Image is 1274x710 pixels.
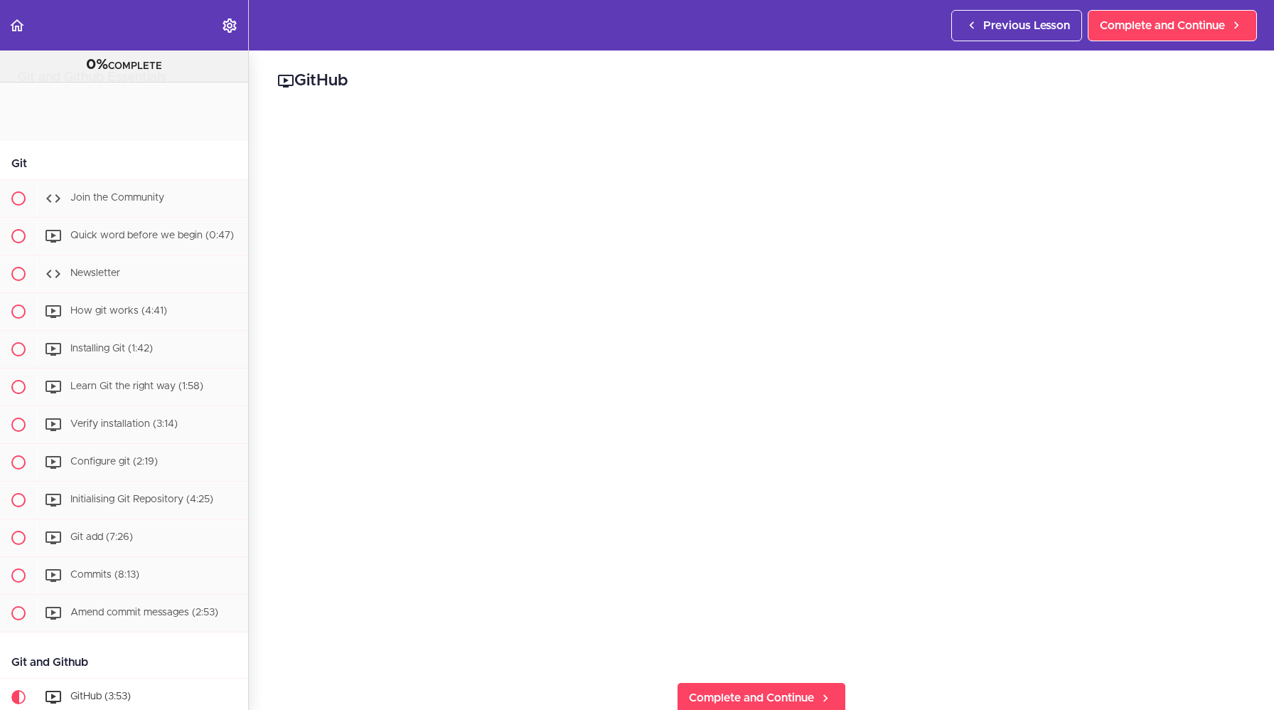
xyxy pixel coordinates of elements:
span: Previous Lesson [983,17,1070,34]
span: Complete and Continue [689,689,814,706]
span: Quick word before we begin (0:47) [70,231,234,240]
a: Previous Lesson [951,10,1082,41]
span: Learn Git the right way (1:58) [70,381,203,391]
h2: GitHub [277,69,1246,93]
span: Git add (7:26) [70,532,133,542]
span: Verify installation (3:14) [70,419,178,429]
span: Initialising Git Repository (4:25) [70,494,213,504]
span: Amend commit messages (2:53) [70,608,218,618]
a: Complete and Continue [1088,10,1257,41]
div: COMPLETE [18,56,230,75]
svg: Settings Menu [221,17,238,34]
iframe: Video Player [277,115,1246,659]
span: GitHub (3:53) [70,692,131,701]
svg: Back to course curriculum [9,17,26,34]
span: 0% [86,58,108,72]
span: Commits (8:13) [70,570,139,580]
span: Complete and Continue [1100,17,1225,34]
span: How git works (4:41) [70,306,167,316]
span: Installing Git (1:42) [70,344,153,354]
span: Newsletter [70,268,120,278]
span: Configure git (2:19) [70,457,158,467]
span: Join the Community [70,193,164,203]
